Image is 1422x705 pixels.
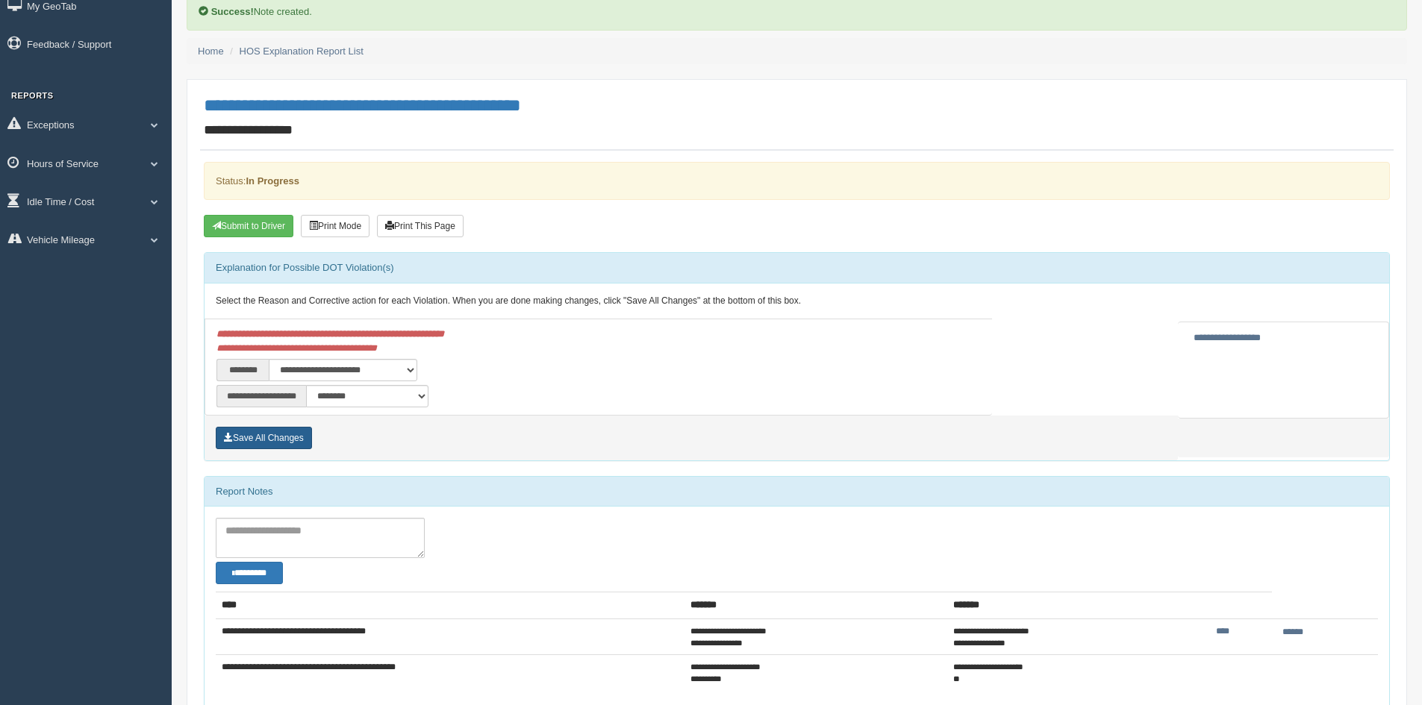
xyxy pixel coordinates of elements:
[240,46,364,57] a: HOS Explanation Report List
[377,215,464,237] button: Print This Page
[204,215,293,237] button: Submit To Driver
[205,283,1389,319] div: Select the Reason and Corrective action for each Violation. When you are done making changes, cli...
[198,46,224,57] a: Home
[216,427,312,449] button: Save
[204,162,1390,200] div: Status:
[205,477,1389,507] div: Report Notes
[216,562,283,584] button: Change Filter Options
[301,215,369,237] button: Print Mode
[211,6,254,17] b: Success!
[205,253,1389,283] div: Explanation for Possible DOT Violation(s)
[246,175,299,187] strong: In Progress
